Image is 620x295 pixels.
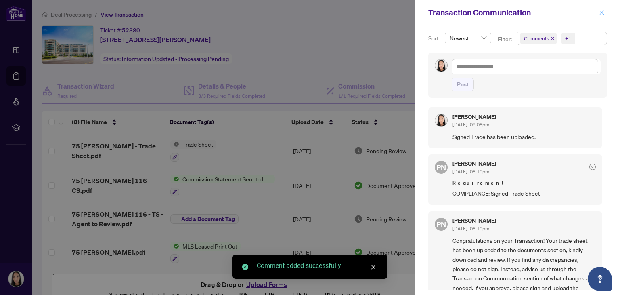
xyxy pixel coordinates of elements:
span: check-circle [242,264,248,270]
h5: [PERSON_NAME] [452,161,496,166]
span: PN [436,162,446,173]
h5: [PERSON_NAME] [452,218,496,223]
span: Newest [450,32,486,44]
img: Profile Icon [435,114,447,126]
div: Comment added successfully [257,261,378,271]
span: Comments [524,34,549,42]
button: Post [452,78,474,91]
span: PN [436,219,446,230]
p: Filter: [498,35,513,44]
h5: [PERSON_NAME] [452,114,496,120]
button: Open asap [588,267,612,291]
span: [DATE], 08:10pm [452,225,489,232]
a: Close [369,263,378,272]
span: Comments [520,33,557,44]
span: Signed Trade has been uploaded. [452,132,596,141]
div: Transaction Communication [428,6,597,19]
div: +1 [565,34,572,42]
span: [DATE], 08:10pm [452,169,489,175]
span: close [551,36,555,40]
span: check-circle [589,164,596,170]
span: [DATE], 09:08pm [452,122,489,128]
p: Sort: [428,34,442,43]
span: Requirement [452,179,596,187]
span: close [371,264,376,270]
span: close [599,10,605,15]
img: Profile Icon [435,59,447,72]
span: COMPLIANCE: Signed Trade Sheet [452,189,596,198]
